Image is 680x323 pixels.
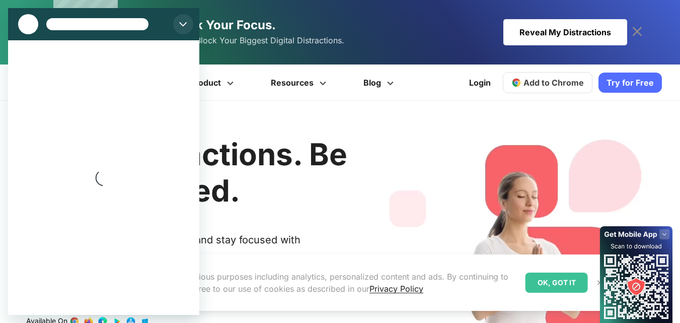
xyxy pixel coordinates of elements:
img: Close [596,279,604,287]
a: Product [173,64,254,101]
a: Resources [254,64,346,101]
span: Discover and Block Your Biggest Digital Distractions. [143,33,344,48]
span: Take Back Your Focus. [143,18,276,32]
a: Add to Chrome [503,72,592,93]
span: Add to Chrome [523,78,584,88]
button: Close [593,276,607,289]
a: Login [463,71,497,95]
div: OK, GOT IT [525,273,588,293]
a: Try for Free [598,73,662,93]
iframe: Cửa sổ nhắn tin [8,8,199,315]
a: Blog [346,64,414,101]
img: chrome-icon.svg [511,78,521,88]
a: Privacy Policy [369,284,423,294]
div: Reveal My Distractions [503,19,627,45]
p: We Use Cookies for various purposes including analytics, personalized content and ads. By continu... [108,271,517,295]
